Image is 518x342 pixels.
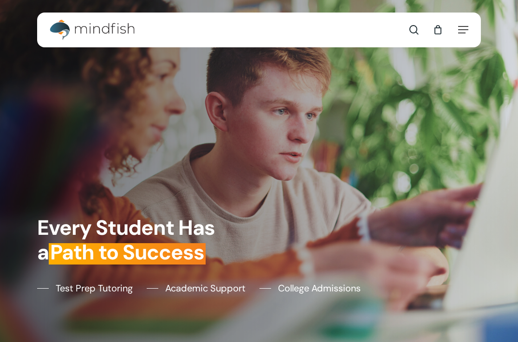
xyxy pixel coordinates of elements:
[458,25,468,34] a: Navigation Menu
[165,281,246,295] span: Academic Support
[37,281,133,295] a: Test Prep Tutoring
[37,13,481,47] header: Main Menu
[37,216,254,265] h1: Every Student Has a
[433,25,443,35] a: Cart
[49,239,206,266] em: Path to Success
[278,281,361,295] span: College Admissions
[56,281,133,295] span: Test Prep Tutoring
[259,281,361,295] a: College Admissions
[147,281,246,295] a: Academic Support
